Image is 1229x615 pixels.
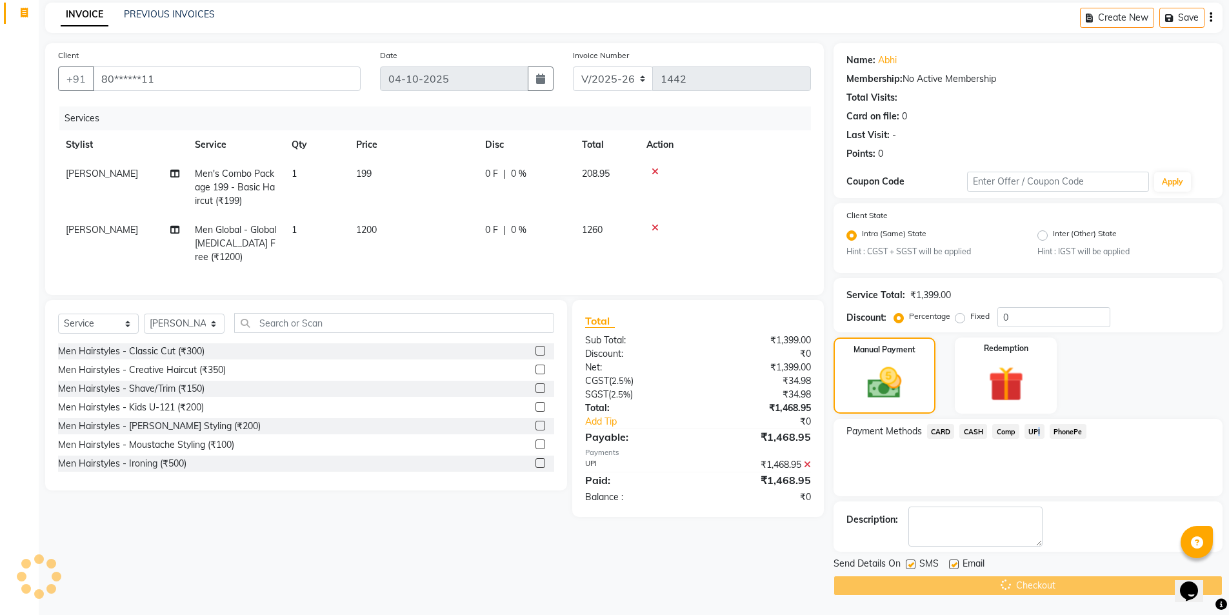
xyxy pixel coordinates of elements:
[58,345,205,358] div: Men Hairstyles - Classic Cut (₹300)
[846,311,886,325] div: Discount:
[846,91,897,105] div: Total Visits:
[511,167,526,181] span: 0 %
[698,429,821,445] div: ₹1,468.95
[292,224,297,236] span: 1
[854,344,915,356] label: Manual Payment
[927,424,955,439] span: CARD
[575,472,698,488] div: Paid:
[66,224,138,236] span: [PERSON_NAME]
[719,415,821,428] div: ₹0
[846,288,905,302] div: Service Total:
[485,223,498,237] span: 0 F
[878,147,883,161] div: 0
[611,389,630,399] span: 2.5%
[582,224,603,236] span: 1260
[909,310,950,322] label: Percentage
[575,361,698,374] div: Net:
[963,557,984,573] span: Email
[59,106,821,130] div: Services
[61,3,108,26] a: INVOICE
[187,130,284,159] th: Service
[846,128,890,142] div: Last Visit:
[698,334,821,347] div: ₹1,399.00
[573,50,629,61] label: Invoice Number
[58,457,186,470] div: Men Hairstyles - Ironing (₹500)
[58,401,204,414] div: Men Hairstyles - Kids U-121 (₹200)
[195,168,275,207] span: Men's Combo Package 199 - Basic Haircut (₹199)
[58,66,94,91] button: +91
[892,128,896,142] div: -
[234,313,554,333] input: Search or Scan
[1080,8,1154,28] button: Create New
[612,376,631,386] span: 2.5%
[93,66,361,91] input: Search by Name/Mobile/Email/Code
[878,54,897,67] a: Abhi
[977,362,1035,406] img: _gift.svg
[58,50,79,61] label: Client
[698,490,821,504] div: ₹0
[348,130,477,159] th: Price
[970,310,990,322] label: Fixed
[575,429,698,445] div: Payable:
[284,130,348,159] th: Qty
[356,168,372,179] span: 199
[511,223,526,237] span: 0 %
[698,472,821,488] div: ₹1,468.95
[1175,563,1216,602] iframe: chat widget
[639,130,811,159] th: Action
[1053,228,1117,243] label: Inter (Other) State
[585,447,810,458] div: Payments
[698,388,821,401] div: ₹34.98
[574,130,639,159] th: Total
[1024,424,1044,439] span: UPI
[698,458,821,472] div: ₹1,468.95
[1159,8,1204,28] button: Save
[66,168,138,179] span: [PERSON_NAME]
[124,8,215,20] a: PREVIOUS INVOICES
[503,223,506,237] span: |
[1037,246,1210,257] small: Hint : IGST will be applied
[575,415,718,428] a: Add Tip
[575,347,698,361] div: Discount:
[846,110,899,123] div: Card on file:
[575,334,698,347] div: Sub Total:
[58,382,205,396] div: Men Hairstyles - Shave/Trim (₹150)
[575,388,698,401] div: ( )
[846,72,903,86] div: Membership:
[292,168,297,179] span: 1
[1154,172,1191,192] button: Apply
[575,458,698,472] div: UPI
[575,401,698,415] div: Total:
[846,210,888,221] label: Client State
[485,167,498,181] span: 0 F
[846,147,875,161] div: Points:
[959,424,987,439] span: CASH
[503,167,506,181] span: |
[58,130,187,159] th: Stylist
[846,175,968,188] div: Coupon Code
[967,172,1149,192] input: Enter Offer / Coupon Code
[585,314,615,328] span: Total
[356,224,377,236] span: 1200
[698,374,821,388] div: ₹34.98
[1050,424,1086,439] span: PhonePe
[910,288,951,302] div: ₹1,399.00
[846,425,922,438] span: Payment Methods
[902,110,907,123] div: 0
[585,375,609,387] span: CGST
[846,54,875,67] div: Name:
[58,419,261,433] div: Men Hairstyles - [PERSON_NAME] Styling (₹200)
[698,401,821,415] div: ₹1,468.95
[575,490,698,504] div: Balance :
[582,168,610,179] span: 208.95
[992,424,1019,439] span: Comp
[195,224,276,263] span: Men Global - Global [MEDICAL_DATA] Free (₹1200)
[698,361,821,374] div: ₹1,399.00
[380,50,397,61] label: Date
[862,228,926,243] label: Intra (Same) State
[575,374,698,388] div: ( )
[834,557,901,573] span: Send Details On
[984,343,1028,354] label: Redemption
[585,388,608,400] span: SGST
[846,72,1210,86] div: No Active Membership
